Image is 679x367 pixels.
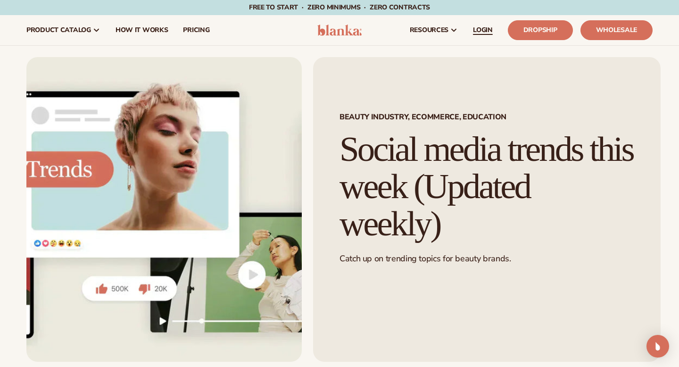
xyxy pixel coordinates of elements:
span: LOGIN [473,26,493,34]
a: Wholesale [580,20,653,40]
img: Social media trends this week (Updated weekly) [26,57,302,362]
a: pricing [175,15,217,45]
img: logo [317,25,362,36]
a: LOGIN [465,15,500,45]
span: Catch up on trending topics for beauty brands. [339,253,511,264]
span: Beauty Industry, Ecommerce, Education [339,113,634,121]
a: resources [402,15,465,45]
span: resources [410,26,448,34]
span: product catalog [26,26,91,34]
a: Dropship [508,20,573,40]
h1: Social media trends this week (Updated weekly) [339,131,634,242]
a: product catalog [19,15,108,45]
div: Open Intercom Messenger [646,335,669,358]
span: pricing [183,26,209,34]
span: Free to start · ZERO minimums · ZERO contracts [249,3,430,12]
span: How It Works [116,26,168,34]
a: How It Works [108,15,176,45]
